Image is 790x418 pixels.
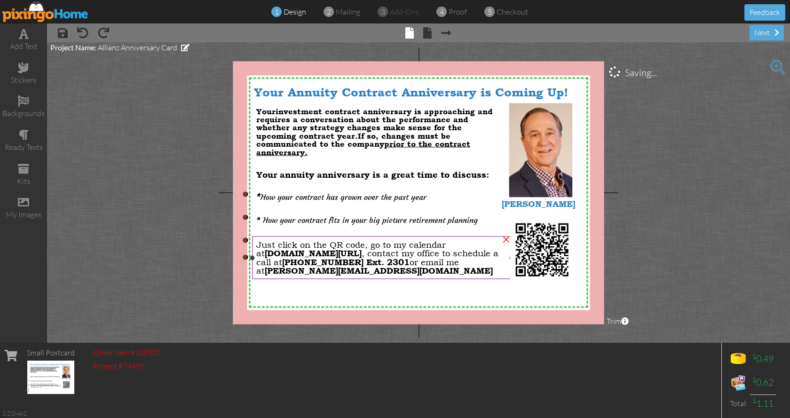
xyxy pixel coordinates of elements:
[729,350,748,369] img: points-icon.png
[263,215,478,225] span: How your contract fits in your big picture retirement planning
[256,169,489,179] span: Your annuity anniversary is a great time to discuss:
[390,7,419,16] span: add-ons
[254,85,568,99] span: Your Annuity Contract Anniversary is Coming Up!
[449,7,467,16] span: proof
[727,394,750,412] td: Total:
[265,248,362,258] span: [DOMAIN_NAME][URL]
[729,373,748,392] img: expense-icon.png
[94,361,160,371] div: Project #74495
[261,192,427,202] span: How your contract has grown over the past year
[752,376,756,384] sup: $
[498,230,513,245] div: ×
[750,347,776,371] td: 0.49
[256,131,470,157] span: If so, changes must be communicated to the company
[327,7,331,17] span: 2
[497,7,528,16] span: checkout
[275,7,279,17] span: 1
[744,4,785,21] button: Feedback
[510,218,574,282] img: 20250811-193236-ef9ef3d95581-original.png
[282,257,410,267] span: [PHONE_NUMBER] Ext. 2301
[265,265,493,275] span: [PERSON_NAME][EMAIL_ADDRESS][DOMAIN_NAME]
[752,396,756,404] sup: $
[488,7,492,17] span: 5
[750,371,776,394] td: 0.62
[509,102,572,197] img: 20250813-155620-1a039d16931d-1000.jpg
[98,43,177,52] span: Allianz Anniversary Card
[750,394,776,412] td: 1.11
[272,107,276,116] span: r
[502,198,575,208] span: [PERSON_NAME]
[284,7,306,16] span: design
[27,361,74,394] img: 135370-1-1757005466237-21ea4a23f0a34d03-qa.jpg
[256,107,493,157] span: You investment contract anniversary is approaching and requires a conversation about the performa...
[256,239,498,275] span: Just click on the QR code, go to my calendar at , contact my office to schedule a call at or emai...
[27,347,75,358] div: Small Postcard
[2,409,27,418] div: 2.2.0-462
[752,352,756,360] sup: $
[336,7,360,16] span: mailing
[256,140,470,157] span: prior to the contract anniversary.
[50,43,96,52] span: Project Name:
[94,347,160,358] div: Order item #135370
[440,7,444,17] span: 4
[607,316,629,327] span: Trim
[750,25,784,40] div: next
[2,1,89,22] img: pixingo logo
